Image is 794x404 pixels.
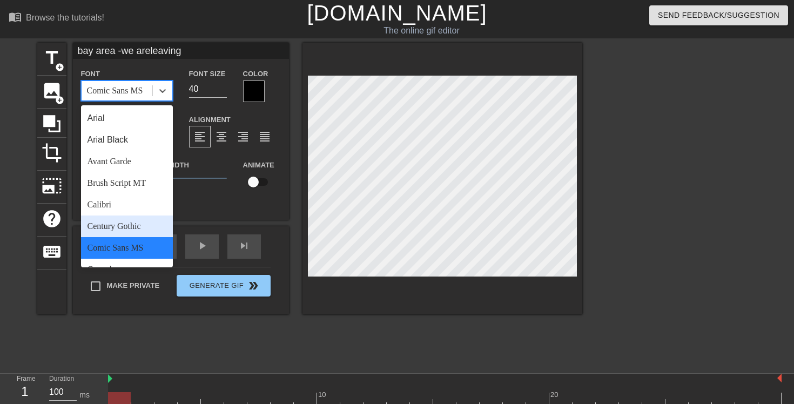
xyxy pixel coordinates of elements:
span: help [42,208,62,229]
label: Animate [243,160,274,171]
div: Comic Sans MS [87,84,143,97]
label: Font [81,69,100,79]
label: Duration [49,376,74,382]
label: Alignment [189,115,231,125]
a: [DOMAIN_NAME] [307,1,487,25]
div: Avant Garde [81,151,173,172]
div: Consolas [81,259,173,280]
span: image [42,80,62,101]
span: crop [42,143,62,163]
span: Send Feedback/Suggestion [658,9,779,22]
button: Generate Gif [177,275,270,297]
div: Arial [81,107,173,129]
div: 20 [550,389,560,400]
span: add_circle [55,96,64,105]
span: double_arrow [247,279,260,292]
div: Century Gothic [81,216,173,237]
img: bound-end.png [777,374,782,382]
label: Font Size [189,69,226,79]
div: Comic Sans MS [81,237,173,259]
div: The online gif editor [270,24,573,37]
span: title [42,48,62,68]
a: Browse the tutorials! [9,10,104,27]
span: Make Private [107,280,160,291]
div: Calibri [81,194,173,216]
span: Generate Gif [181,279,266,292]
span: add_circle [55,63,64,72]
span: play_arrow [196,239,208,252]
span: skip_next [238,239,251,252]
div: 10 [318,389,328,400]
label: Color [243,69,268,79]
span: photo_size_select_large [42,176,62,196]
span: format_align_right [237,130,250,143]
div: Browse the tutorials! [26,13,104,22]
span: format_align_justify [258,130,271,143]
span: keyboard [42,241,62,262]
span: menu_book [9,10,22,23]
span: format_align_left [193,130,206,143]
span: format_align_center [215,130,228,143]
div: Arial Black [81,129,173,151]
div: Brush Script MT [81,172,173,194]
div: ms [79,389,90,401]
button: Send Feedback/Suggestion [649,5,788,25]
div: 1 [17,382,33,401]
